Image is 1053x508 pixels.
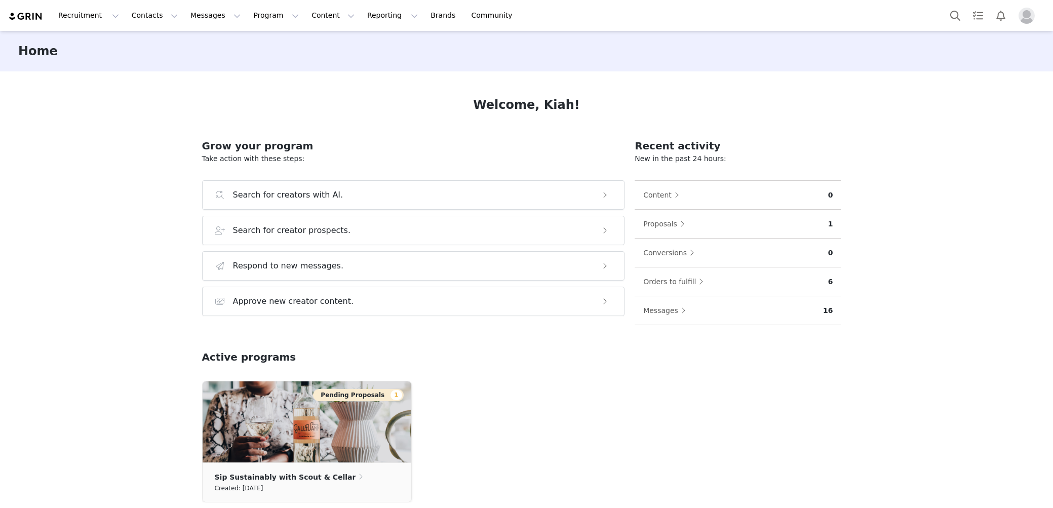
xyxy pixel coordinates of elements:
[967,4,989,27] a: Tasks
[828,248,833,258] p: 0
[215,483,263,494] small: Created: [DATE]
[202,216,625,245] button: Search for creator prospects.
[1019,8,1035,24] img: placeholder-profile.jpg
[8,12,44,21] img: grin logo
[944,4,966,27] button: Search
[643,216,690,232] button: Proposals
[643,187,684,203] button: Content
[828,277,833,287] p: 6
[18,42,58,60] h3: Home
[465,4,523,27] a: Community
[202,138,625,153] h2: Grow your program
[233,224,351,237] h3: Search for creator prospects.
[202,287,625,316] button: Approve new creator content.
[643,302,691,319] button: Messages
[233,260,344,272] h3: Respond to new messages.
[643,245,699,261] button: Conversions
[361,4,424,27] button: Reporting
[126,4,184,27] button: Contacts
[635,153,841,164] p: New in the past 24 hours:
[305,4,361,27] button: Content
[202,251,625,281] button: Respond to new messages.
[233,295,354,307] h3: Approve new creator content.
[990,4,1012,27] button: Notifications
[635,138,841,153] h2: Recent activity
[202,349,296,365] h2: Active programs
[424,4,464,27] a: Brands
[233,189,343,201] h3: Search for creators with AI.
[184,4,247,27] button: Messages
[203,381,411,462] img: 4cff6266-56b8-479e-9da6-bd2385f806cd.jpg
[52,4,125,27] button: Recruitment
[313,389,403,401] button: Pending Proposals1
[828,190,833,201] p: 0
[643,273,709,290] button: Orders to fulfill
[202,153,625,164] p: Take action with these steps:
[473,96,580,114] h1: Welcome, Kiah!
[1012,8,1045,24] button: Profile
[828,219,833,229] p: 1
[202,180,625,210] button: Search for creators with AI.
[247,4,305,27] button: Program
[823,305,833,316] p: 16
[215,472,356,483] p: Sip Sustainably with Scout & Cellar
